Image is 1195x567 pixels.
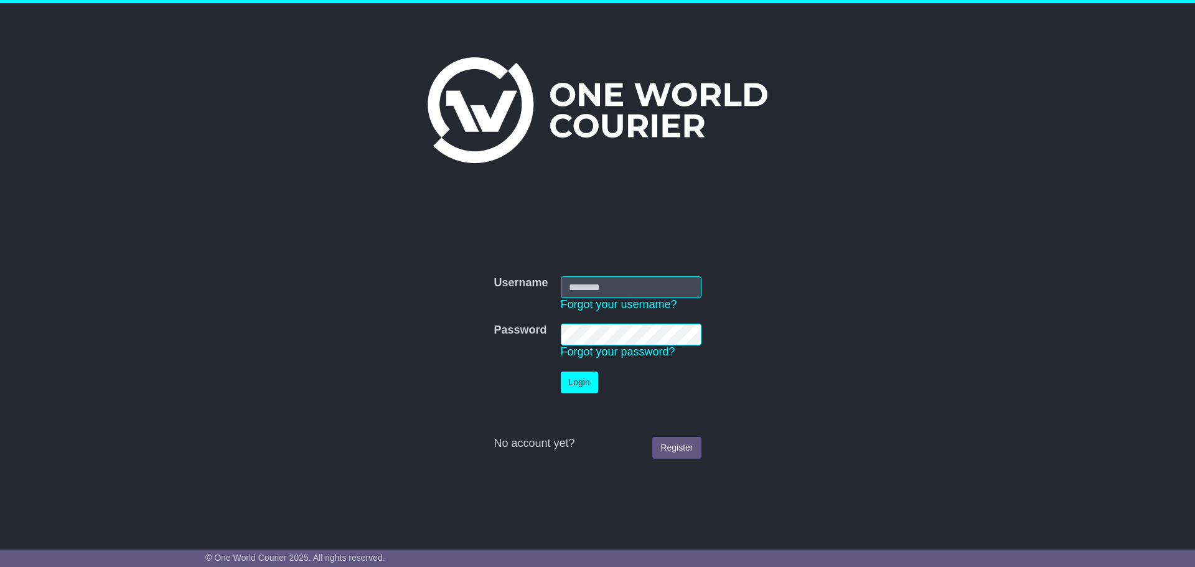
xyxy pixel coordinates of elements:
a: Forgot your username? [561,298,677,311]
label: Password [494,324,546,337]
img: One World [428,57,767,163]
a: Register [652,437,701,459]
div: No account yet? [494,437,701,451]
button: Login [561,372,598,393]
a: Forgot your password? [561,345,675,358]
span: © One World Courier 2025. All rights reserved. [205,553,385,563]
label: Username [494,276,548,290]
